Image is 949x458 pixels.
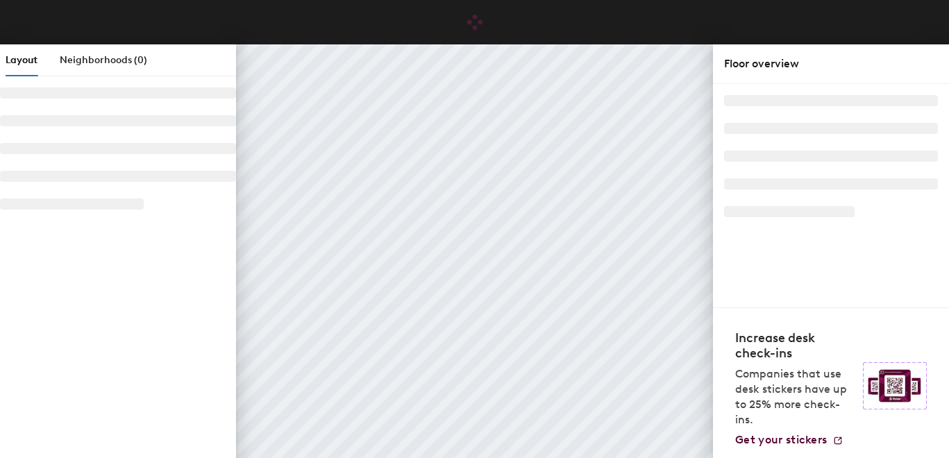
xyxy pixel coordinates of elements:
a: Get your stickers [735,433,843,447]
p: Companies that use desk stickers have up to 25% more check-ins. [735,366,855,427]
span: Neighborhoods (0) [60,54,147,66]
span: Get your stickers [735,433,827,446]
div: Floor overview [724,56,938,72]
img: Sticker logo [863,362,927,409]
span: Layout [6,54,37,66]
h4: Increase desk check-ins [735,330,855,361]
